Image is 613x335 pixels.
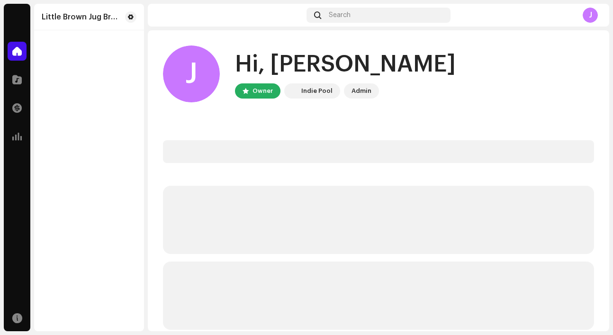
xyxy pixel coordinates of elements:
[352,85,371,97] div: Admin
[252,85,273,97] div: Owner
[163,45,220,102] div: J
[583,8,598,23] div: J
[235,49,456,80] div: Hi, [PERSON_NAME]
[301,85,333,97] div: Indie Pool
[329,11,351,19] span: Search
[42,13,121,21] div: Little Brown Jug Brass
[286,85,297,97] img: 190830b2-3b53-4b0d-992c-d3620458de1d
